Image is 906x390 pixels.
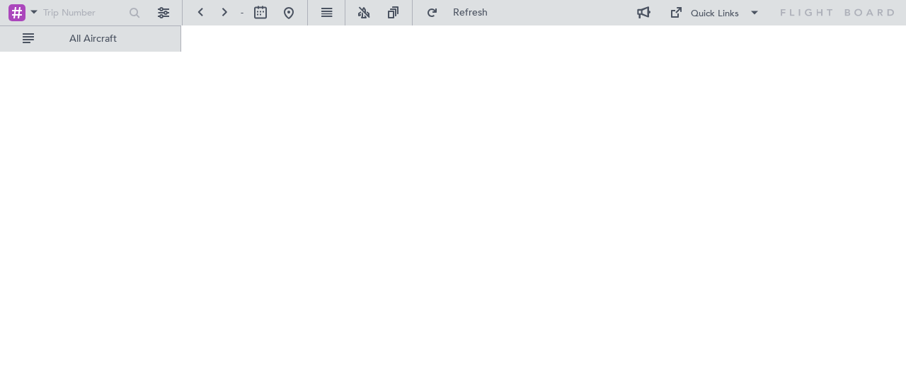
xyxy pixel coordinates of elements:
input: Trip Number [43,2,125,23]
button: Quick Links [663,1,767,24]
button: Refresh [420,1,505,24]
button: All Aircraft [16,28,154,50]
span: - [241,6,243,19]
span: Refresh [441,8,500,18]
span: All Aircraft [37,34,149,44]
div: Quick Links [691,7,739,21]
